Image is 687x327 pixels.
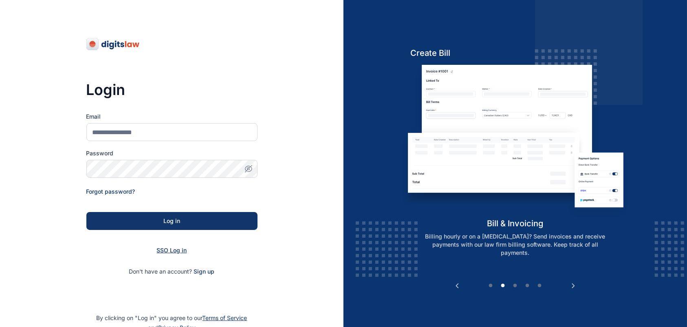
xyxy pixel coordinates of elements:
h5: Create Bill [402,47,628,59]
button: 2 [499,282,507,290]
span: Sign up [194,267,215,276]
img: digitslaw-logo [86,38,140,51]
button: 3 [511,282,520,290]
button: 4 [524,282,532,290]
h3: Login [86,82,258,98]
button: Previous [453,282,461,290]
button: 5 [536,282,544,290]
img: bill-and-invoicin [402,65,628,218]
button: Log in [86,212,258,230]
label: Password [86,149,258,157]
a: Sign up [194,268,215,275]
label: Email [86,113,258,121]
button: Next [569,282,577,290]
a: SSO Log in [157,247,187,254]
div: Log in [99,217,244,225]
p: Don't have an account? [86,267,258,276]
button: 1 [487,282,495,290]
h5: bill & invoicing [402,218,628,229]
a: Terms of Service [203,314,247,321]
p: Billing hourly or on a [MEDICAL_DATA]? Send invoices and receive payments with our law firm billi... [411,232,620,257]
a: Forgot password? [86,188,135,195]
